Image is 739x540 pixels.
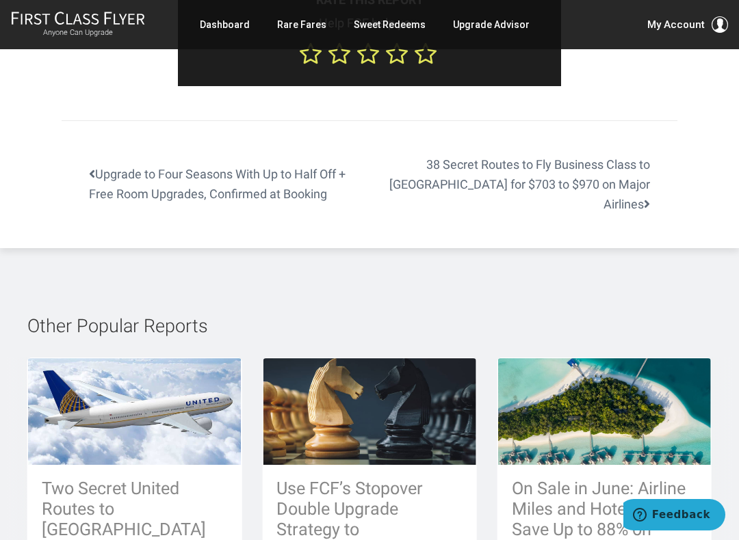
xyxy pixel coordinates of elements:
a: Sweet Redeems [354,12,426,37]
span: My Account [647,16,705,33]
iframe: Opens a widget where you can find more information [623,499,725,533]
small: Anyone Can Upgrade [11,28,145,38]
a: Upgrade to Four Seasons With Up to Half Off + Free Room Upgrades, Confirmed at Booking [62,165,369,204]
a: 38 Secret Routes to Fly Business Class to [GEOGRAPHIC_DATA] for $703 to $970 on Major Airlines [369,155,677,214]
button: My Account [647,16,728,33]
h2: Other Popular Reports [27,316,712,337]
a: First Class FlyerAnyone Can Upgrade [11,11,145,38]
a: Rare Fares [277,12,326,37]
img: First Class Flyer [11,11,145,25]
a: Upgrade Advisor [453,12,530,37]
a: Dashboard [200,12,250,37]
